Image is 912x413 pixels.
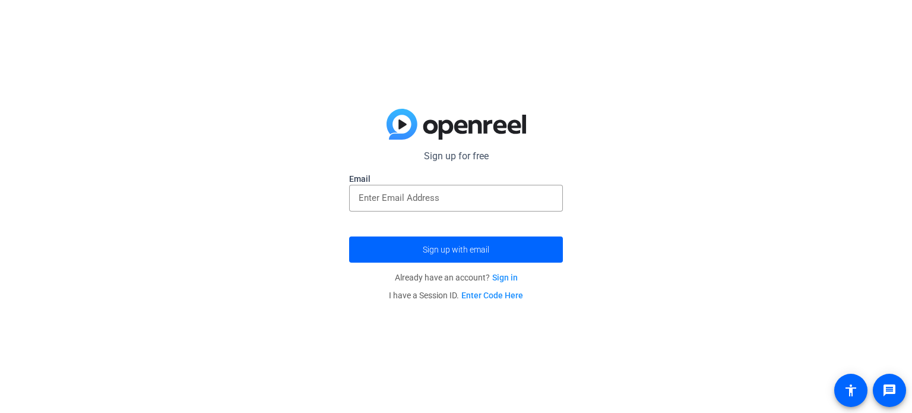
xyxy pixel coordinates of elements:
input: Enter Email Address [359,191,553,205]
mat-icon: message [882,383,897,398]
span: Already have an account? [395,273,518,282]
mat-icon: accessibility [844,383,858,398]
p: Sign up for free [349,149,563,163]
img: blue-gradient.svg [387,109,526,140]
a: Sign in [492,273,518,282]
button: Sign up with email [349,237,563,263]
label: Email [349,173,563,185]
a: Enter Code Here [461,291,523,300]
span: I have a Session ID. [389,291,523,300]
